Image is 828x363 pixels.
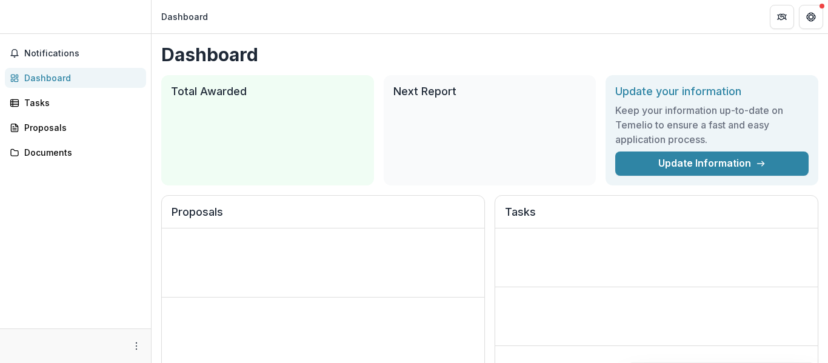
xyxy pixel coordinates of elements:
h3: Keep your information up-to-date on Temelio to ensure a fast and easy application process. [615,103,809,147]
a: Documents [5,142,146,162]
div: Documents [24,146,136,159]
h2: Next Report [393,85,587,98]
a: Update Information [615,152,809,176]
a: Proposals [5,118,146,138]
h2: Proposals [172,205,475,228]
h2: Total Awarded [171,85,364,98]
span: Notifications [24,48,141,59]
div: Dashboard [161,10,208,23]
div: Tasks [24,96,136,109]
button: Partners [770,5,794,29]
button: More [129,339,144,353]
h2: Tasks [505,205,808,228]
div: Proposals [24,121,136,134]
nav: breadcrumb [156,8,213,25]
h1: Dashboard [161,44,818,65]
a: Dashboard [5,68,146,88]
button: Notifications [5,44,146,63]
button: Get Help [799,5,823,29]
div: Dashboard [24,72,136,84]
a: Tasks [5,93,146,113]
h2: Update your information [615,85,809,98]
